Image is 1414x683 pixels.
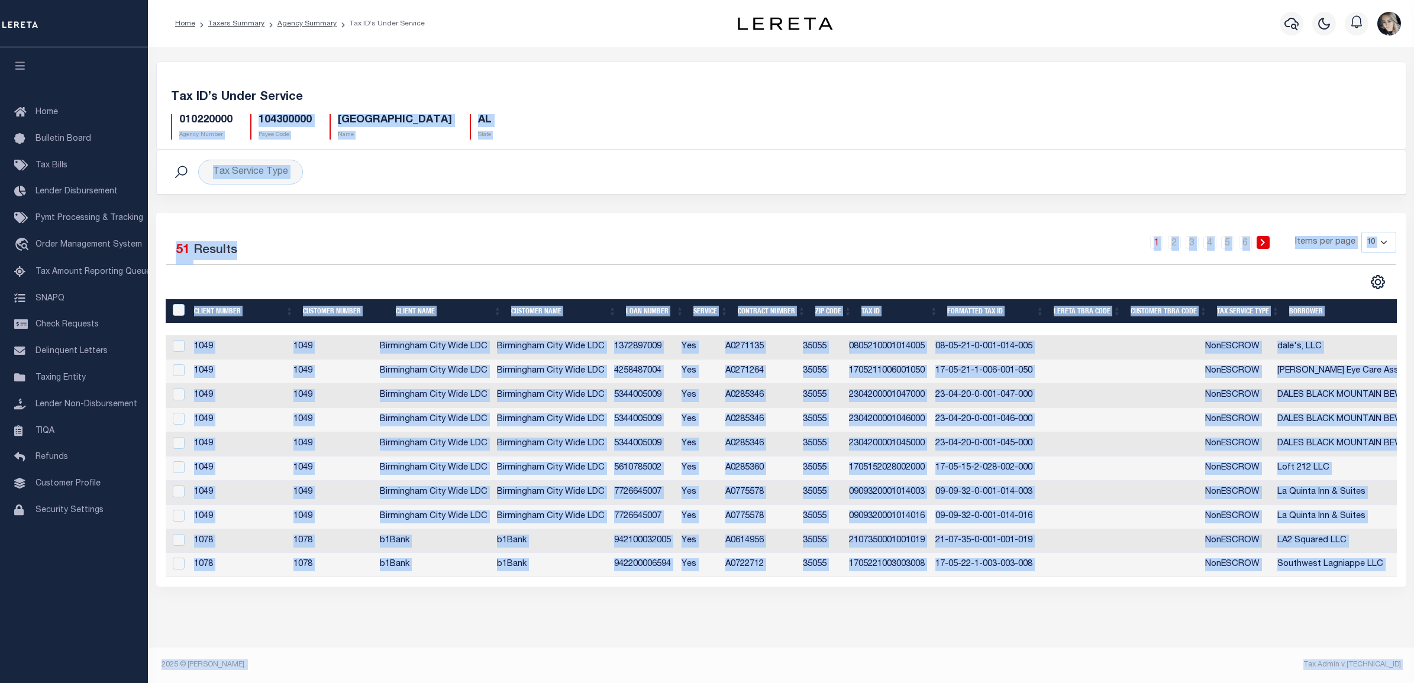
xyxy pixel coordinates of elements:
[721,481,798,505] td: A0775578
[931,529,1037,553] td: 21-07-35-0-001-001-019
[1200,408,1273,432] td: NonESCROW
[1126,299,1212,323] th: Customer TBRA Code: activate to sort column ascending
[798,505,844,529] td: 35055
[1200,553,1273,577] td: NonESCROW
[738,17,832,30] img: logo-dark.svg
[733,299,811,323] th: Contract Number: activate to sort column ascending
[609,335,677,360] td: 1372897009
[189,529,289,553] td: 1078
[35,294,64,302] span: SNAPQ
[492,384,609,408] td: Birmingham City Wide LDC
[492,457,609,481] td: Birmingham City Wide LDC
[375,457,492,481] td: Birmingham City Wide LDC
[375,553,492,577] td: b1Bank
[189,553,289,577] td: 1078
[790,659,1401,670] div: Tax Admin v.[TECHNICAL_ID]
[289,432,375,457] td: 1049
[811,299,857,323] th: Zip Code: activate to sort column ascending
[176,244,190,257] span: 51
[931,432,1037,457] td: 23-04-20-0-001-045-000
[14,238,33,253] i: travel_explore
[208,20,264,27] a: Taxers Summary
[492,335,609,360] td: Birmingham City Wide LDC
[259,114,312,127] h5: 104300000
[375,408,492,432] td: Birmingham City Wide LDC
[931,481,1037,505] td: 09-09-32-0-001-014-003
[721,360,798,384] td: A0271264
[609,432,677,457] td: 5344005009
[1221,236,1234,249] a: 5
[798,360,844,384] td: 35055
[689,299,733,323] th: Service: activate to sort column ascending
[189,481,289,505] td: 1049
[1049,299,1126,323] th: LERETA TBRA Code: activate to sort column ascending
[677,335,721,360] td: Yes
[375,529,492,553] td: b1Bank
[289,360,375,384] td: 1049
[677,481,721,505] td: Yes
[844,529,931,553] td: 2107350001001019
[798,529,844,553] td: 35055
[35,108,58,116] span: Home
[198,160,303,184] div: Tax Service Type
[721,335,798,360] td: A0271135
[375,360,492,384] td: Birmingham City Wide LDC
[857,299,942,323] th: Tax ID: activate to sort column ascending
[375,432,492,457] td: Birmingham City Wide LDC
[179,131,233,140] p: Agency Number
[721,529,798,553] td: A0614956
[492,360,609,384] td: Birmingham City Wide LDC
[35,187,118,196] span: Lender Disbursement
[289,505,375,529] td: 1049
[844,408,931,432] td: 2304200001046000
[721,505,798,529] td: A0775578
[492,529,609,553] td: b1Bank
[492,432,609,457] td: Birmingham City Wide LDC
[677,432,721,457] td: Yes
[798,457,844,481] td: 35055
[609,505,677,529] td: 7726645007
[721,432,798,457] td: A0285346
[35,268,151,276] span: Tax Amount Reporting Queue
[677,505,721,529] td: Yes
[492,408,609,432] td: Birmingham City Wide LDC
[609,408,677,432] td: 5344005009
[1200,481,1273,505] td: NonESCROW
[189,299,298,323] th: Client Number: activate to sort column ascending
[798,553,844,577] td: 35055
[289,553,375,577] td: 1078
[1168,236,1181,249] a: 2
[609,481,677,505] td: 7726645007
[478,114,492,127] h5: AL
[942,299,1049,323] th: Formatted Tax ID: activate to sort column ascending
[289,529,375,553] td: 1078
[931,553,1037,577] td: 17-05-22-1-003-003-008
[721,408,798,432] td: A0285346
[677,408,721,432] td: Yes
[492,505,609,529] td: Birmingham City Wide LDC
[166,299,190,323] th: &nbsp;
[375,481,492,505] td: Birmingham City Wide LDC
[492,481,609,505] td: Birmingham City Wide LDC
[1200,360,1273,384] td: NonESCROW
[375,505,492,529] td: Birmingham City Wide LDC
[844,384,931,408] td: 2304200001047000
[175,20,195,27] a: Home
[289,384,375,408] td: 1049
[1200,457,1273,481] td: NonESCROW
[35,241,142,249] span: Order Management System
[338,114,452,127] h5: [GEOGRAPHIC_DATA]
[931,384,1037,408] td: 23-04-20-0-001-047-000
[844,553,931,577] td: 1705221003003008
[171,90,1392,105] h5: Tax ID’s Under Service
[1200,529,1273,553] td: NonESCROW
[721,384,798,408] td: A0285346
[1295,236,1355,249] span: Items per page
[844,457,931,481] td: 1705152028002000
[391,299,506,323] th: Client Name: activate to sort column ascending
[189,360,289,384] td: 1049
[35,374,86,382] span: Taxing Entity
[289,481,375,505] td: 1049
[492,553,609,577] td: b1Bank
[289,408,375,432] td: 1049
